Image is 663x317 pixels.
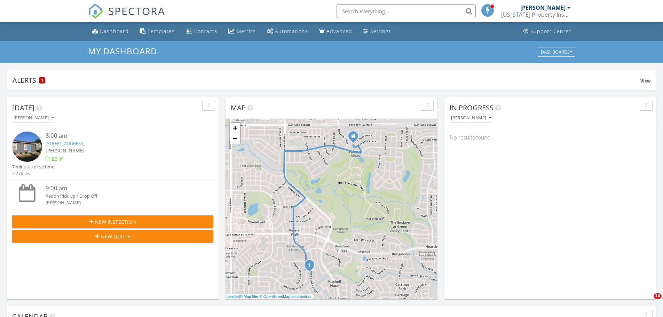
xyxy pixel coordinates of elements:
[227,294,239,299] a: Leaflet
[12,103,34,112] span: [DATE]
[309,265,314,269] div: 4555 Genoa St, Denver, CO 80249
[12,164,54,170] div: 7 minutes drive time
[183,25,220,38] a: Contacts
[88,45,157,57] span: My Dashboard
[231,103,246,112] span: Map
[46,199,197,206] div: [PERSON_NAME]
[12,132,42,161] img: image_processing20250927828xt06k.jpeg
[12,230,213,243] button: New Quote
[541,49,572,54] div: Dashboards
[12,170,54,177] div: 2.2 miles
[337,4,476,18] input: Search everything...
[353,136,357,140] div: 20425 E 55th Pl., Denver Colorado 80249
[520,4,566,11] div: [PERSON_NAME]
[308,263,311,268] i: 1
[46,147,85,154] span: [PERSON_NAME]
[194,28,217,34] div: Contacts
[12,113,55,123] button: [PERSON_NAME]
[264,25,311,38] a: Automations (Basic)
[639,293,656,310] iframe: Intercom live chat
[230,133,240,144] a: Zoom out
[530,28,571,34] div: Support Center
[501,11,571,18] div: Colorado Property Inspectors, LLC
[88,3,103,19] img: The Best Home Inspection Software - Spectora
[451,116,491,120] div: [PERSON_NAME]
[41,78,43,83] span: 1
[230,123,240,133] a: Zoom in
[46,184,197,193] div: 9:00 am
[148,28,175,34] div: Templates
[46,140,85,146] a: [STREET_ADDRESS]
[521,25,574,38] a: Support Center
[240,294,259,299] a: © MapTiler
[654,293,662,299] span: 10
[450,113,493,123] button: [PERSON_NAME]
[88,9,165,24] a: SPECTORA
[95,218,136,225] span: New Inspection
[226,294,313,300] div: |
[444,128,656,147] div: No results found
[14,116,54,120] div: [PERSON_NAME]
[370,28,391,34] div: Settings
[316,25,355,38] a: Advanced
[137,25,177,38] a: Templates
[46,193,197,199] div: Radon Pick Up / Drop Off
[46,132,197,140] div: 8:00 am
[538,47,575,57] button: Dashboards
[226,25,259,38] a: Metrics
[13,76,640,85] div: Alerts
[450,103,494,112] span: In Progress
[100,28,129,34] div: Dashboard
[640,78,650,84] span: View
[237,28,256,34] div: Metrics
[260,294,311,299] a: © OpenStreetMap contributors
[12,132,213,177] a: 8:00 am [STREET_ADDRESS] [PERSON_NAME] 7 minutes drive time 2.2 miles
[108,3,165,18] span: SPECTORA
[275,28,308,34] div: Automations
[101,233,130,240] span: New Quote
[89,25,132,38] a: Dashboard
[326,28,352,34] div: Advanced
[361,25,394,38] a: Settings
[12,215,213,228] button: New Inspection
